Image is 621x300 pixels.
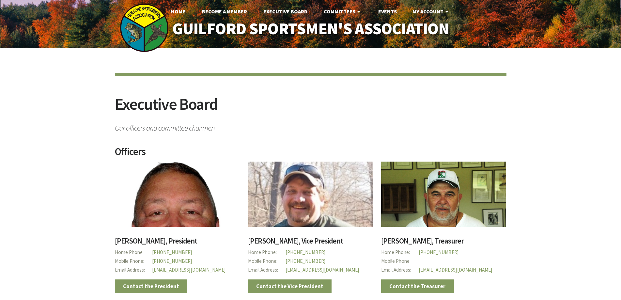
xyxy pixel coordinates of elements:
[152,267,226,273] a: [EMAIL_ADDRESS][DOMAIN_NAME]
[381,257,419,266] span: Mobile Phone
[248,279,332,293] a: Contact the Vice President
[381,279,454,293] a: Contact the Treasurer
[248,266,286,275] span: Email Address
[115,147,506,162] h2: Officers
[381,266,419,275] span: Email Address
[115,237,240,248] h3: [PERSON_NAME], President
[286,258,326,264] a: [PHONE_NUMBER]
[115,96,506,120] h2: Executive Board
[286,249,326,255] a: [PHONE_NUMBER]
[158,15,463,43] a: Guilford Sportsmen's Association
[152,258,192,264] a: [PHONE_NUMBER]
[115,257,152,266] span: Mobile Phone
[381,248,419,257] span: Home Phone
[115,120,506,132] span: Our officers and committee chairmen
[166,5,191,18] a: Home
[419,249,459,255] a: [PHONE_NUMBER]
[407,5,455,18] a: My Account
[258,5,313,18] a: Executive Board
[248,257,286,266] span: Mobile Phone
[115,266,152,275] span: Email Address
[286,267,359,273] a: [EMAIL_ADDRESS][DOMAIN_NAME]
[152,249,192,255] a: [PHONE_NUMBER]
[381,237,506,248] h3: [PERSON_NAME], Treasurer
[120,3,169,52] img: logo_sm.png
[115,279,188,293] a: Contact the President
[419,267,492,273] a: [EMAIL_ADDRESS][DOMAIN_NAME]
[115,248,152,257] span: Home Phone
[373,5,402,18] a: Events
[248,237,373,248] h3: [PERSON_NAME], Vice President
[318,5,367,18] a: Committees
[248,248,286,257] span: Home Phone
[197,5,252,18] a: Become A Member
